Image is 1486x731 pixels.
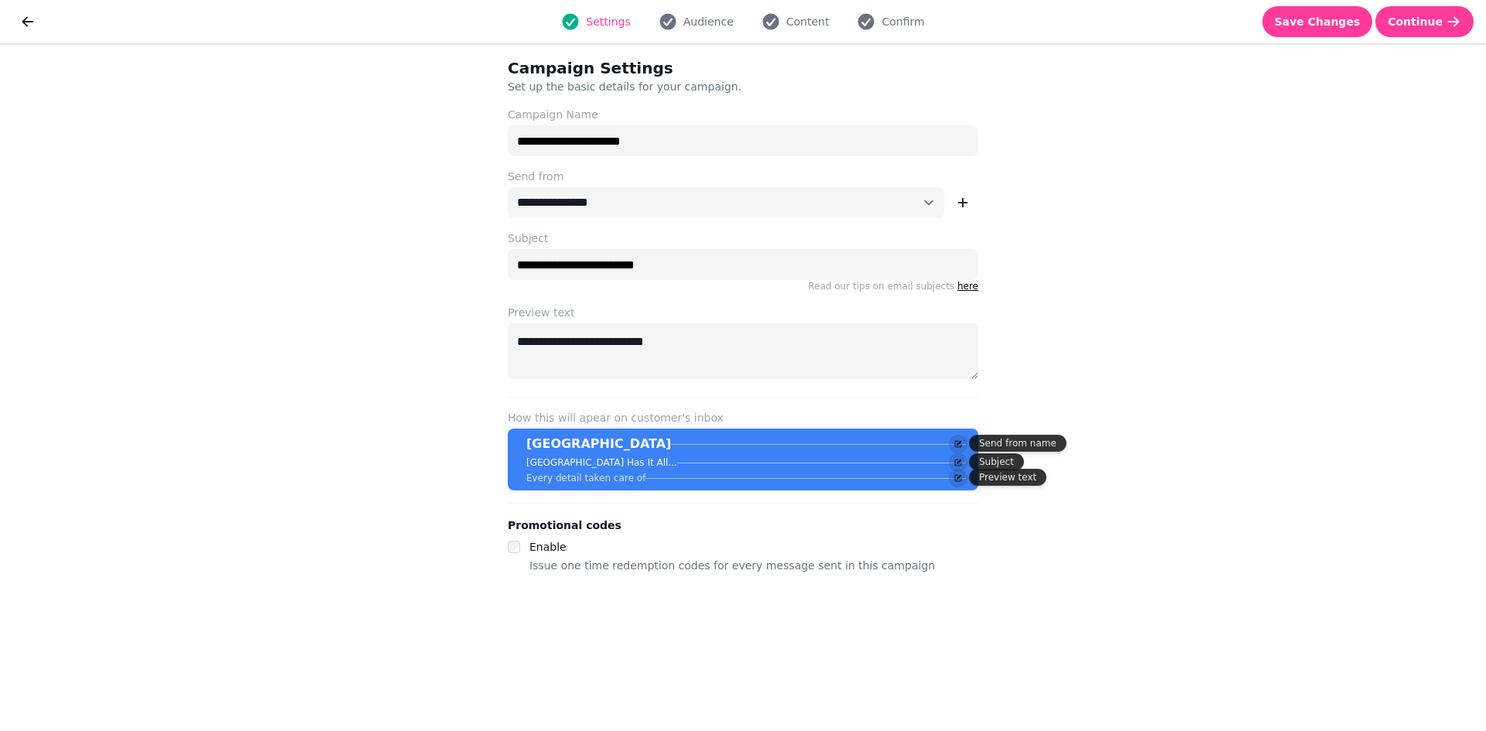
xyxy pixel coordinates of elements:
legend: Promotional codes [508,516,621,535]
label: Send from [508,169,978,184]
span: Audience [683,14,734,29]
h2: Campaign Settings [508,57,805,79]
button: Save Changes [1262,6,1373,37]
p: Issue one time redemption codes for every message sent in this campaign [529,556,935,575]
button: go back [12,6,43,37]
p: Set up the basic details for your campaign. [508,79,904,94]
p: [GEOGRAPHIC_DATA] [526,435,671,453]
div: Subject [969,453,1024,470]
label: Preview text [508,305,978,320]
p: Read our tips on email subjects [508,280,978,292]
span: Confirm [882,14,924,29]
label: How this will apear on customer's inbox [508,410,978,425]
span: Content [786,14,830,29]
label: Campaign Name [508,107,978,122]
span: Settings [586,14,630,29]
label: Subject [508,231,978,246]
div: Send from name [969,435,1067,452]
p: Every detail taken care of [526,472,645,484]
a: here [957,281,978,292]
span: Continue [1388,16,1443,27]
div: Preview text [969,469,1046,486]
label: Enable [529,541,567,553]
span: Save Changes [1275,16,1361,27]
button: Continue [1375,6,1474,37]
p: [GEOGRAPHIC_DATA] Has It All... [526,456,677,469]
